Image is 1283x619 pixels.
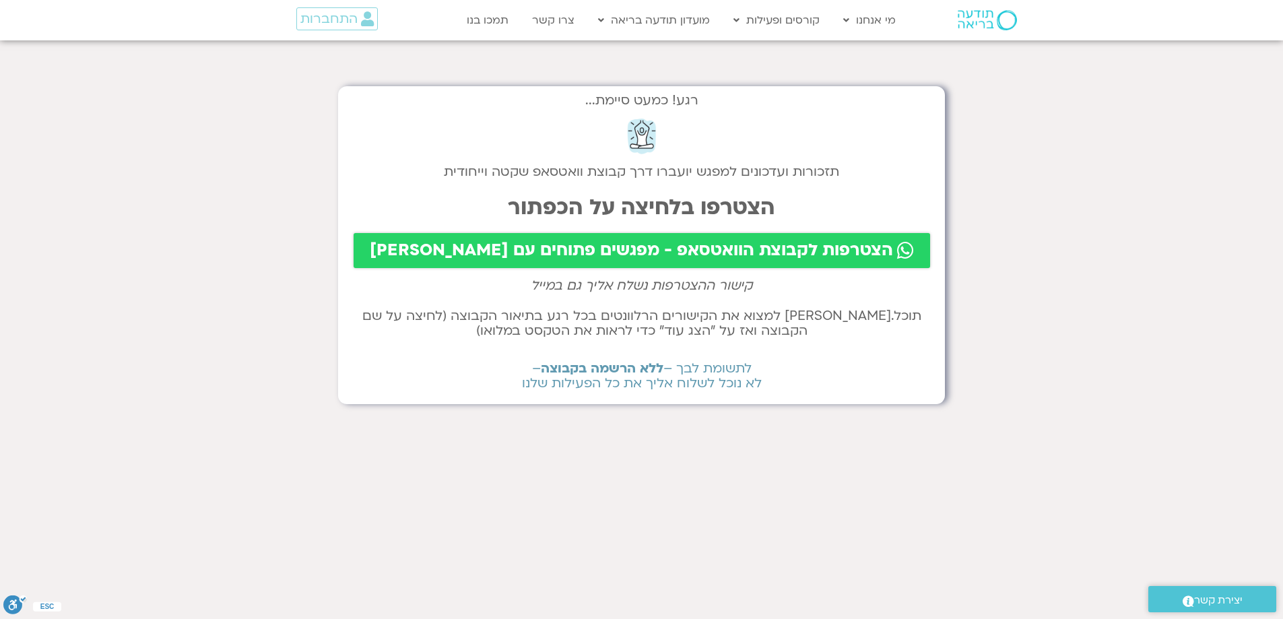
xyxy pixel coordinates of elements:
h2: לתשומת לבך – – לא נוכל לשלוח אליך את כל הפעילות שלנו [352,361,931,391]
img: תודעה בריאה [958,10,1017,30]
a: צרו קשר [525,7,581,33]
span: הצטרפות לקבוצת הוואטסאפ - מפגשים פתוחים עם [PERSON_NAME] [370,241,893,260]
a: מי אנחנו [836,7,902,33]
span: יצירת קשר [1194,591,1243,610]
a: יצירת קשר [1148,586,1276,612]
span: התחברות [300,11,358,26]
a: התחברות [296,7,378,30]
a: קורסים ופעילות [727,7,826,33]
h2: רגע! כמעט סיימת... [352,100,931,101]
a: הצטרפות לקבוצת הוואטסאפ - מפגשים פתוחים עם [PERSON_NAME] [354,233,930,268]
a: תמכו בנו [460,7,515,33]
h2: תוכל.[PERSON_NAME] למצוא את הקישורים הרלוונטים בכל רגע בתיאור הקבוצה (לחיצה על שם הקבוצה ואז על ״... [352,308,931,338]
h2: תזכורות ועדכונים למפגש יועברו דרך קבוצת וואטסאפ שקטה וייחודית [352,164,931,179]
a: מועדון תודעה בריאה [591,7,717,33]
b: ללא הרשמה בקבוצה [541,360,663,377]
h2: הצטרפו בלחיצה על הכפתור [352,195,931,220]
h2: קישור ההצטרפות נשלח אליך גם במייל [352,278,931,293]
